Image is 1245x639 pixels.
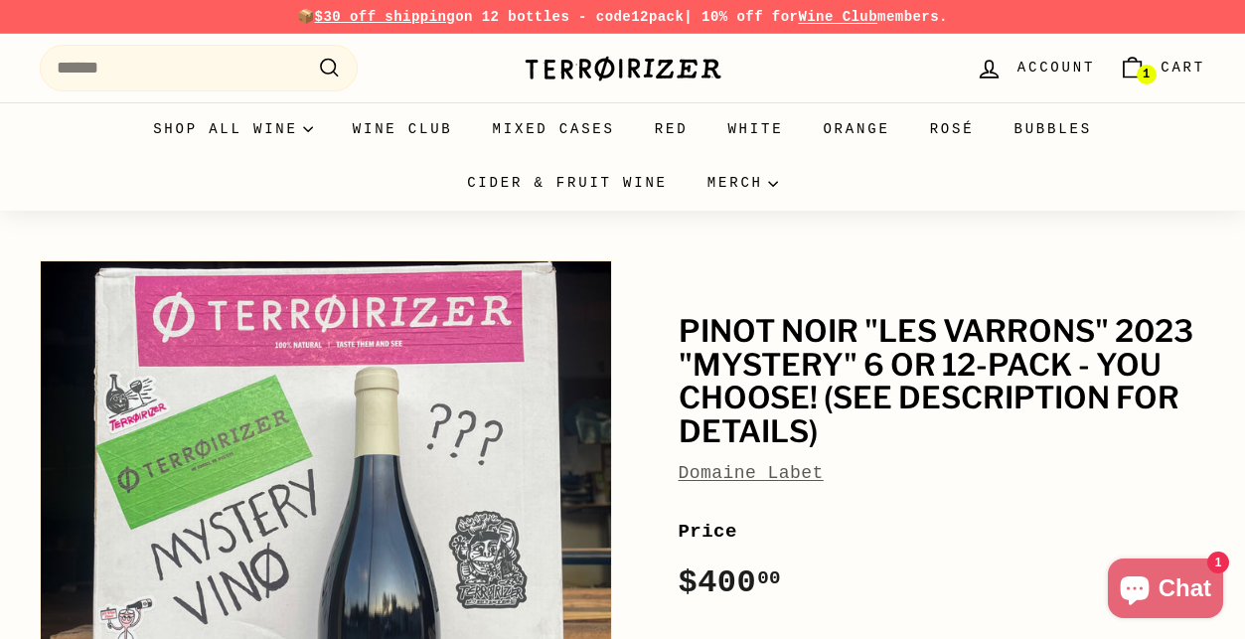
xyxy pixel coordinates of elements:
[40,6,1205,28] p: 📦 on 12 bottles - code | 10% off for members.
[631,9,684,25] strong: 12pack
[679,463,824,483] a: Domaine Labet
[1017,57,1095,79] span: Account
[1107,39,1217,97] a: Cart
[133,102,333,156] summary: Shop all wine
[473,102,635,156] a: Mixed Cases
[679,315,1206,449] h1: Pinot Noir "Les Varrons" 2023 "mystery" 6 or 12-pack - You choose! (see description for details)
[679,517,1206,547] label: Price
[757,567,781,589] sup: 00
[1143,68,1150,81] span: 1
[803,102,909,156] a: Orange
[707,102,803,156] a: White
[315,9,456,25] span: $30 off shipping
[333,102,473,156] a: Wine Club
[964,39,1107,97] a: Account
[798,9,877,25] a: Wine Club
[1161,57,1205,79] span: Cart
[1102,559,1229,623] inbox-online-store-chat: Shopify online store chat
[688,156,798,210] summary: Merch
[994,102,1111,156] a: Bubbles
[910,102,995,156] a: Rosé
[635,102,708,156] a: Red
[679,564,782,601] span: $400
[447,156,688,210] a: Cider & Fruit Wine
